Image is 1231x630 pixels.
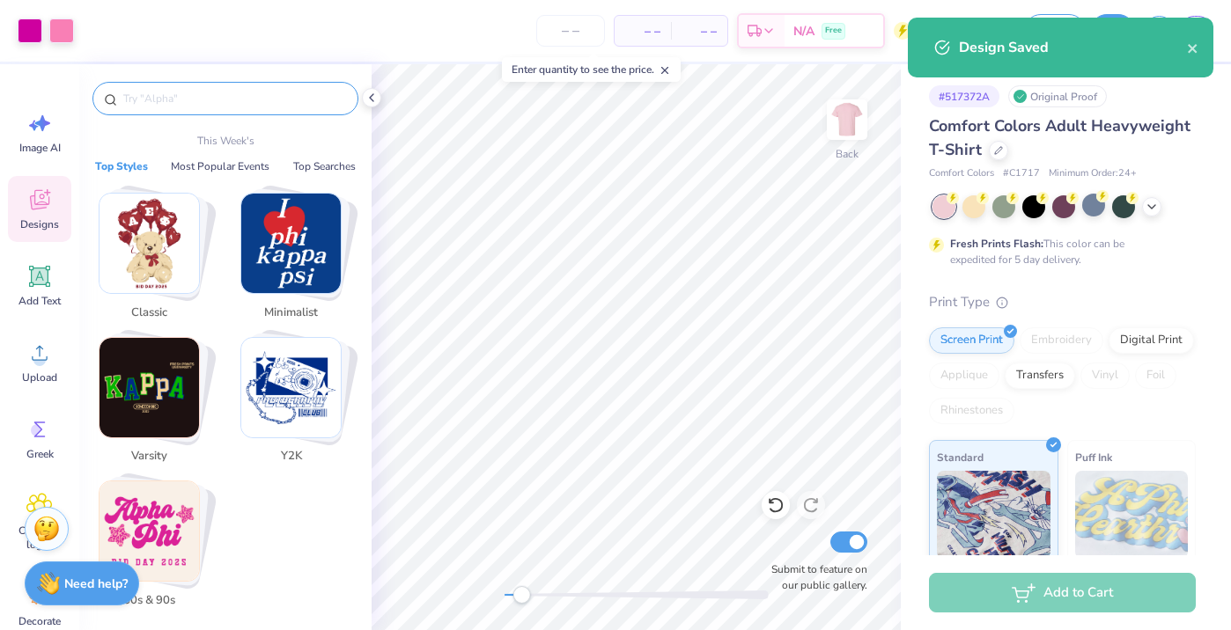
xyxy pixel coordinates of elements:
[100,481,199,581] img: 80s & 90s
[241,194,341,293] img: Minimalist
[26,447,54,461] span: Greek
[121,304,178,322] span: Classic
[825,25,842,37] span: Free
[100,194,199,293] img: Classic
[762,561,867,593] label: Submit to feature on our public gallery.
[1049,166,1137,181] span: Minimum Order: 24 +
[1075,471,1189,559] img: Puff Ink
[88,480,221,616] button: Stack Card Button 80s & 90s
[1020,327,1103,354] div: Embroidery
[88,337,221,472] button: Stack Card Button Varsity
[1109,327,1194,354] div: Digital Print
[929,327,1014,354] div: Screen Print
[64,575,128,592] strong: Need help?
[88,193,221,328] button: Stack Card Button Classic
[19,141,61,155] span: Image AI
[18,614,61,628] span: Decorate
[502,57,681,82] div: Enter quantity to see the price.
[100,338,199,437] img: Varsity
[937,471,1050,559] img: Standard
[197,133,254,149] p: This Week's
[22,370,57,385] span: Upload
[929,398,1014,424] div: Rhinestones
[682,22,717,40] span: – –
[625,22,660,40] span: – –
[929,115,1190,160] span: Comfort Colors Adult Heavyweight T-Shirt
[1075,448,1112,466] span: Puff Ink
[262,448,320,465] span: Y2K
[288,157,361,175] button: Top Searches
[950,237,1043,251] strong: Fresh Prints Flash:
[959,37,1187,58] div: Design Saved
[18,294,61,308] span: Add Text
[836,146,859,162] div: Back
[121,592,178,610] span: 80s & 90s
[1187,37,1199,58] button: close
[536,15,605,47] input: – –
[1003,166,1040,181] span: # C1717
[1008,85,1107,107] div: Original Proof
[950,236,1167,267] div: This color can be expedited for 5 day delivery.
[11,524,69,552] span: Clipart & logos
[937,448,984,466] span: Standard
[262,304,320,322] span: Minimalist
[1005,363,1075,389] div: Transfers
[230,337,363,472] button: Stack Card Button Y2K
[90,157,153,175] button: Top Styles
[929,292,1196,312] div: Print Type
[241,338,341,437] img: Y2K
[793,22,815,40] span: N/A
[920,13,1006,48] input: Untitled Design
[929,166,994,181] span: Comfort Colors
[929,85,999,107] div: # 517372A
[829,102,865,137] img: Back
[1135,363,1176,389] div: Foil
[166,157,275,175] button: Most Popular Events
[230,193,363,328] button: Stack Card Button Minimalist
[20,217,59,231] span: Designs
[929,363,999,389] div: Applique
[1080,363,1130,389] div: Vinyl
[122,90,347,107] input: Try "Alpha"
[121,448,178,465] span: Varsity
[512,586,530,604] div: Accessibility label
